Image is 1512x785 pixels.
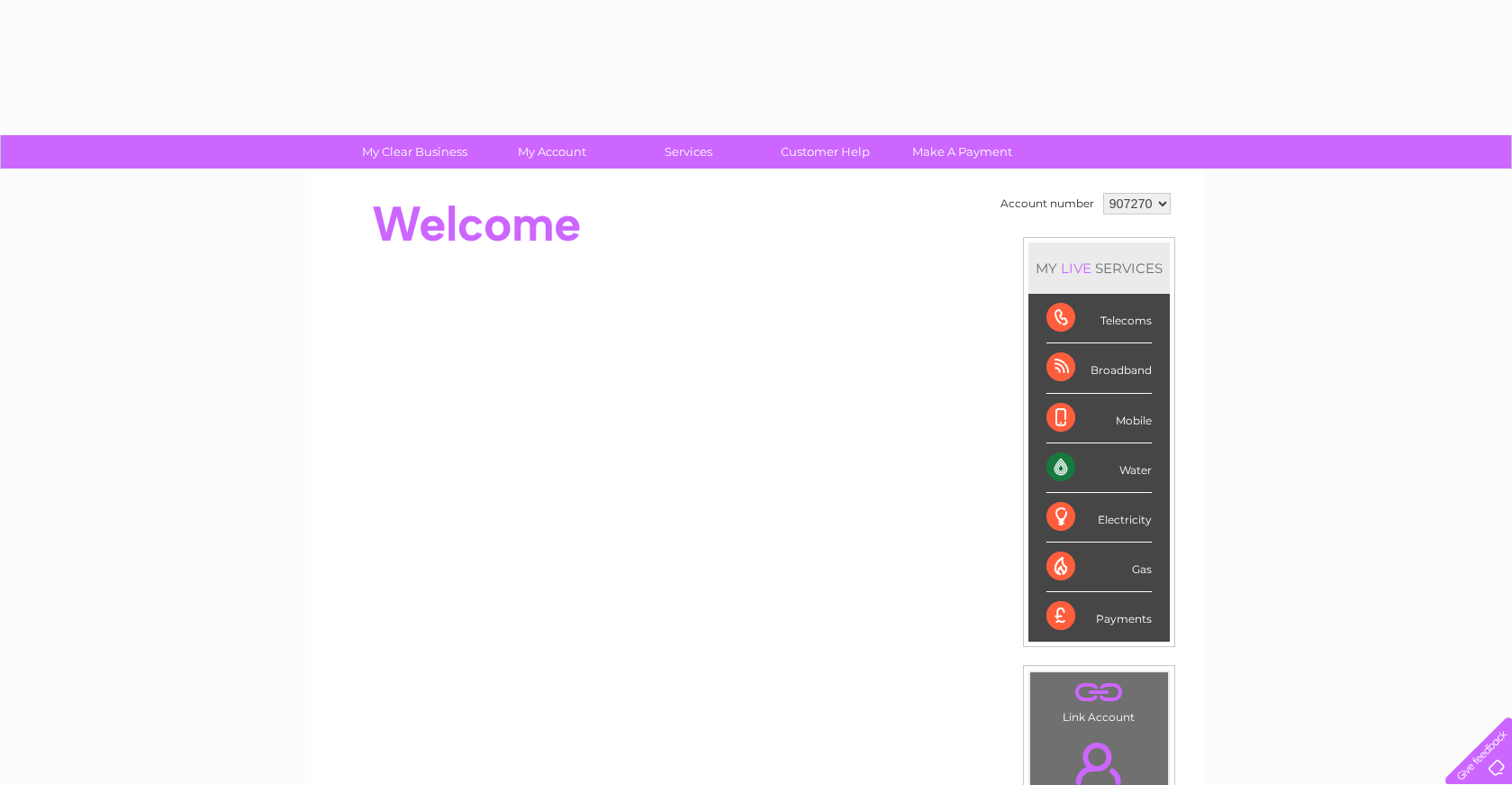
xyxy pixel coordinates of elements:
a: My Account [477,135,626,169]
div: Broadband [1046,343,1152,393]
div: MY SERVICES [1028,242,1170,294]
a: My Clear Business [340,135,489,169]
div: Electricity [1046,493,1152,543]
div: LIVE [1057,260,1095,277]
a: . [1035,677,1163,708]
div: Gas [1046,543,1152,592]
a: Make A Payment [888,135,1037,169]
div: Telecoms [1046,294,1152,343]
div: Water [1046,443,1152,493]
td: Account number [996,188,1099,219]
td: Link Account [1029,671,1169,728]
div: Mobile [1046,394,1152,443]
a: Customer Help [751,135,900,169]
div: Payments [1046,592,1152,641]
a: Services [614,135,763,169]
